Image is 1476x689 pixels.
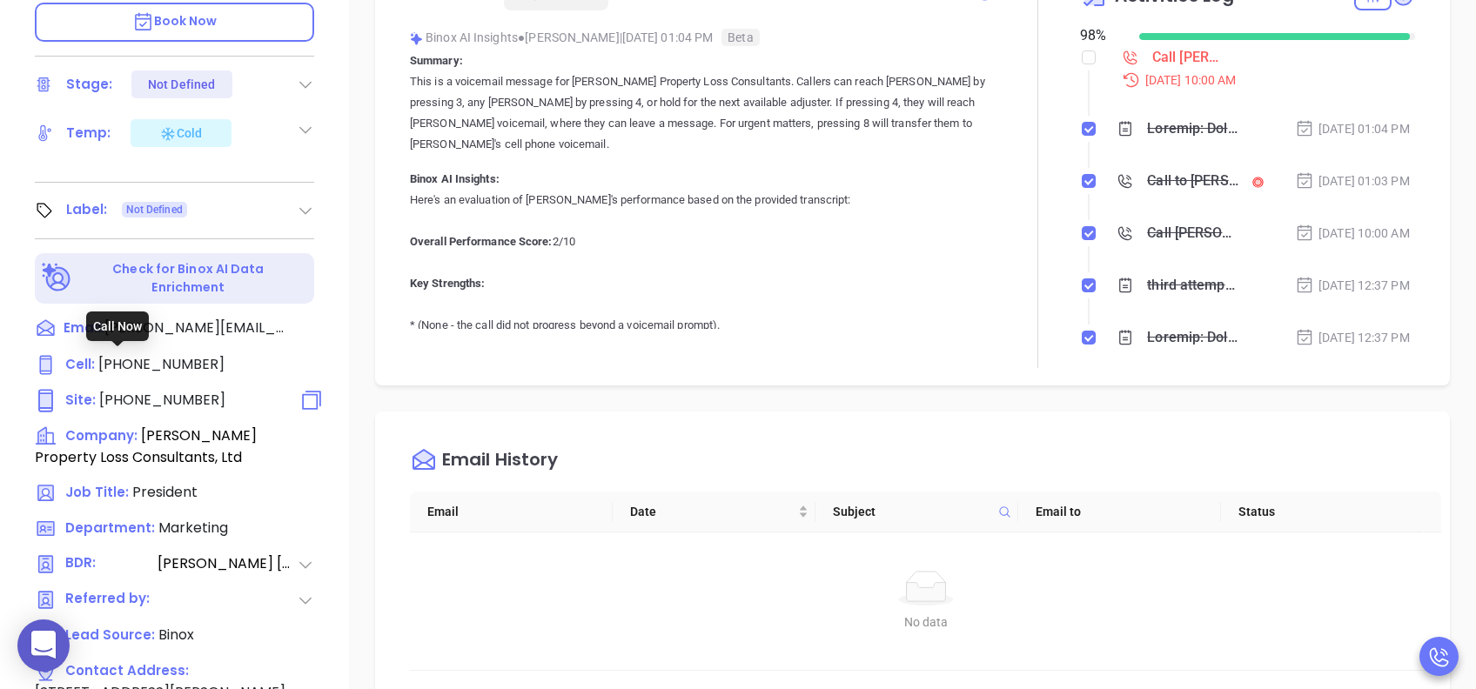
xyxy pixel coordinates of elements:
[1147,116,1238,142] div: Loremip: Dolo si a consectet adipisc eli Seddo Eiusmodt Inci Utlaboreetd. Magnaal eni admin Venia...
[1295,171,1410,191] div: [DATE] 01:03 PM
[65,391,96,409] span: Site :
[148,70,215,98] div: Not Defined
[132,12,218,30] span: Book Now
[424,612,1427,632] div: No data
[630,502,795,521] span: Date
[65,355,95,373] span: Cell :
[65,426,138,445] span: Company:
[410,492,613,532] th: Email
[1147,272,1238,298] div: third attempt, no response.
[410,71,996,155] p: This is a voicemail message for [PERSON_NAME] Property Loss Consultants. Callers can reach [PERSO...
[1295,328,1410,347] div: [DATE] 12:37 PM
[158,625,194,645] span: Binox
[98,354,225,374] span: [PHONE_NUMBER]
[66,71,113,97] div: Stage:
[1147,324,1238,351] div: Loremip: Dolo si am consectet adipi elitsed doe Tempo Incididu Utla Etdoloremag. Aliquae admi ven...
[1111,70,1415,90] div: [DATE] 10:00 AM
[1152,44,1223,70] div: Call [PERSON_NAME] to follow up
[86,311,149,341] div: Call Now
[158,518,228,538] span: Marketing
[613,492,815,532] th: Date
[410,235,553,248] b: Overall Performance Score:
[64,318,104,340] span: Email:
[126,200,183,219] span: Not Defined
[65,518,155,537] span: Department:
[158,553,297,575] span: [PERSON_NAME] [PERSON_NAME]
[1080,25,1118,46] div: 98 %
[1147,220,1238,246] div: Call [PERSON_NAME] to follow up
[1295,276,1410,295] div: [DATE] 12:37 PM
[66,197,108,223] div: Label:
[42,263,72,293] img: Ai-Enrich-DaqCidB-.svg
[410,172,500,185] b: Binox AI Insights:
[721,29,759,46] span: Beta
[1018,492,1221,532] th: Email to
[159,123,202,144] div: Cold
[442,451,558,474] div: Email History
[410,277,485,290] b: Key Strengths:
[1295,119,1410,138] div: [DATE] 01:04 PM
[65,625,155,644] span: Lead Source:
[104,318,287,338] span: [PERSON_NAME][EMAIL_ADDRESS][DOMAIN_NAME]
[66,120,111,146] div: Temp:
[65,661,189,679] span: Contact Address:
[410,24,996,50] div: Binox AI Insights [PERSON_NAME] | [DATE] 01:04 PM
[833,502,991,521] span: Subject
[65,483,129,501] span: Job Title:
[1221,492,1424,532] th: Status
[99,390,225,410] span: [PHONE_NUMBER]
[35,425,257,467] span: [PERSON_NAME] Property Loss Consultants, Ltd
[1147,168,1238,194] div: Call to [PERSON_NAME]
[410,54,463,67] b: Summary:
[1295,224,1410,243] div: [DATE] 10:00 AM
[132,482,198,502] span: President
[65,589,156,611] span: Referred by:
[75,260,302,297] p: Check for Binox AI Data Enrichment
[410,32,423,45] img: svg%3e
[518,30,526,44] span: ●
[65,553,156,575] span: BDR:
